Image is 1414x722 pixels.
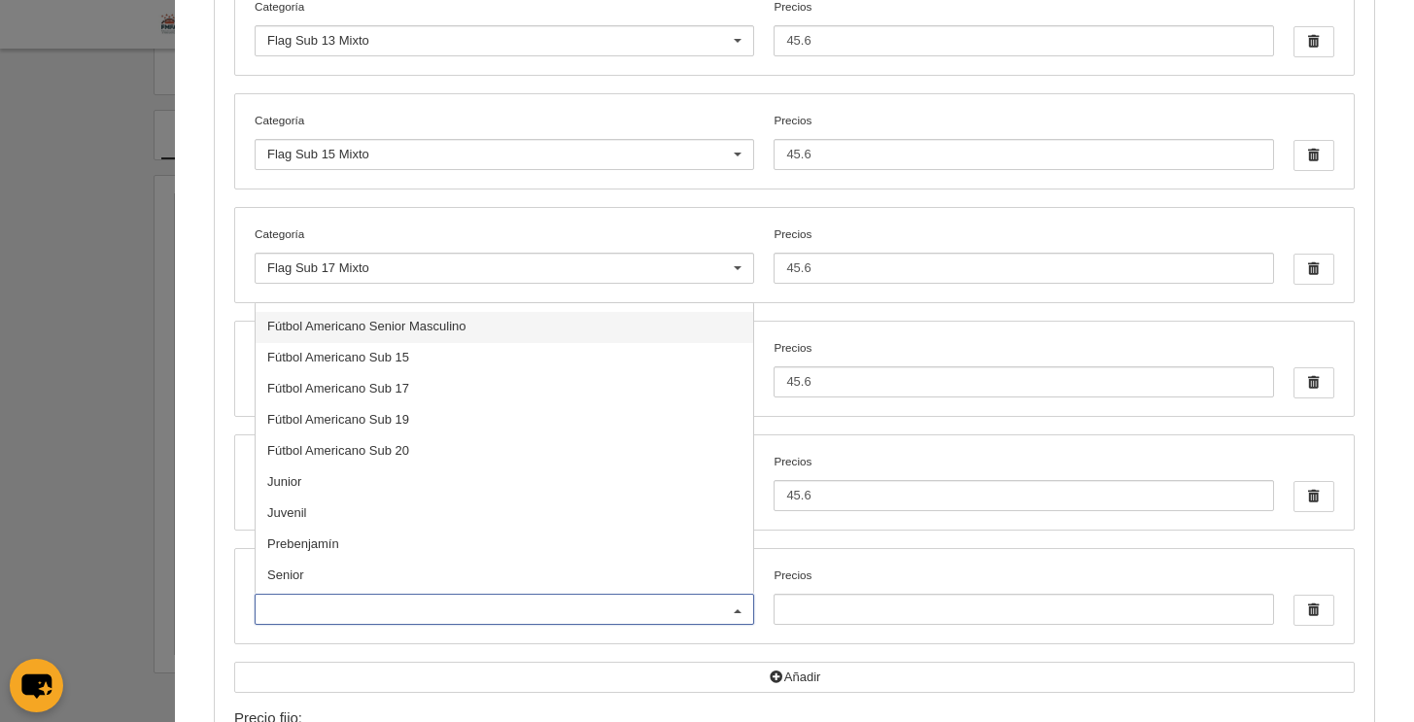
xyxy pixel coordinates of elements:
span: Fútbol Americano Sub 17 [267,381,409,395]
span: Junior [267,474,301,489]
input: Precios [774,139,1273,170]
span: Flag Sub 13 Mixto [267,33,369,48]
input: Precios [774,366,1273,397]
span: Juvenil [267,505,306,520]
span: Prebenjamín [267,536,339,551]
button: chat-button [10,659,63,712]
label: Precios [774,339,1273,397]
label: Precios [774,567,1273,625]
span: Fútbol Americano Sub 20 [267,443,409,458]
label: Precios [774,112,1273,170]
button: Añadir [234,662,1355,693]
span: Fútbol Americano Sub 19 [267,412,409,427]
label: Categoría [255,112,754,129]
input: Precios [774,253,1273,284]
input: Precios [774,25,1273,56]
input: Precios [774,594,1273,625]
span: Flag Sub 17 Mixto [267,260,369,275]
span: Senior [267,567,304,582]
span: Flag Sub 15 Mixto [267,147,369,161]
label: Precios [774,225,1273,284]
span: Fútbol Americano Sub 15 [267,350,409,364]
label: Categoría [255,225,754,243]
input: Precios [774,480,1273,511]
label: Precios [774,453,1273,511]
span: Fútbol Americano Senior Masculino [267,319,466,333]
